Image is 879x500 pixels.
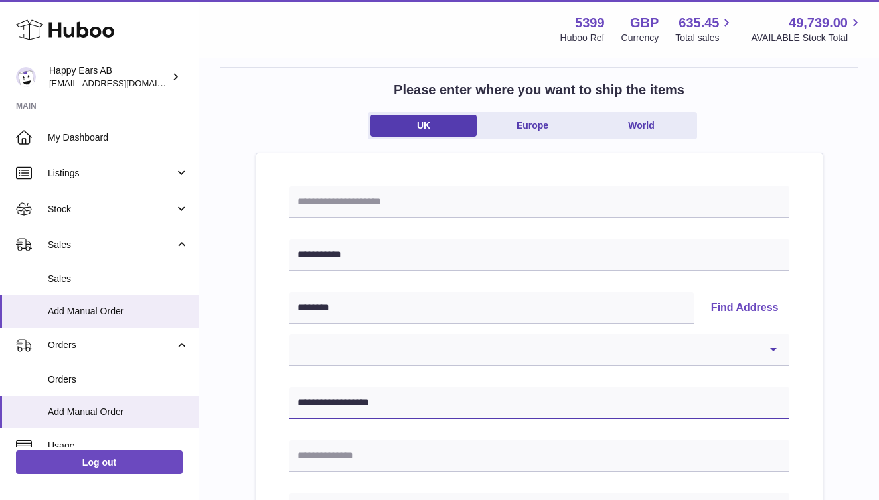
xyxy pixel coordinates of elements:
a: Log out [16,450,183,474]
button: Find Address [700,292,789,324]
span: [EMAIL_ADDRESS][DOMAIN_NAME] [49,78,195,88]
span: Usage [48,440,189,452]
h2: Please enter where you want to ship the items [394,81,684,99]
span: 635.45 [679,14,719,32]
a: World [588,115,694,137]
span: AVAILABLE Stock Total [751,32,863,44]
span: Add Manual Order [48,406,189,418]
strong: 5399 [575,14,605,32]
a: 49,739.00 AVAILABLE Stock Total [751,14,863,44]
img: 3pl@happyearsearplugs.com [16,67,36,87]
div: Currency [621,32,659,44]
span: Stock [48,203,175,216]
span: Orders [48,339,175,351]
div: Huboo Ref [560,32,605,44]
span: 49,739.00 [789,14,848,32]
span: Orders [48,373,189,386]
span: Sales [48,273,189,285]
span: Add Manual Order [48,305,189,318]
a: UK [370,115,477,137]
a: Europe [479,115,586,137]
span: Sales [48,239,175,251]
a: 635.45 Total sales [675,14,734,44]
div: Happy Ears AB [49,64,169,90]
span: My Dashboard [48,131,189,144]
span: Listings [48,167,175,180]
strong: GBP [630,14,659,32]
span: Total sales [675,32,734,44]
